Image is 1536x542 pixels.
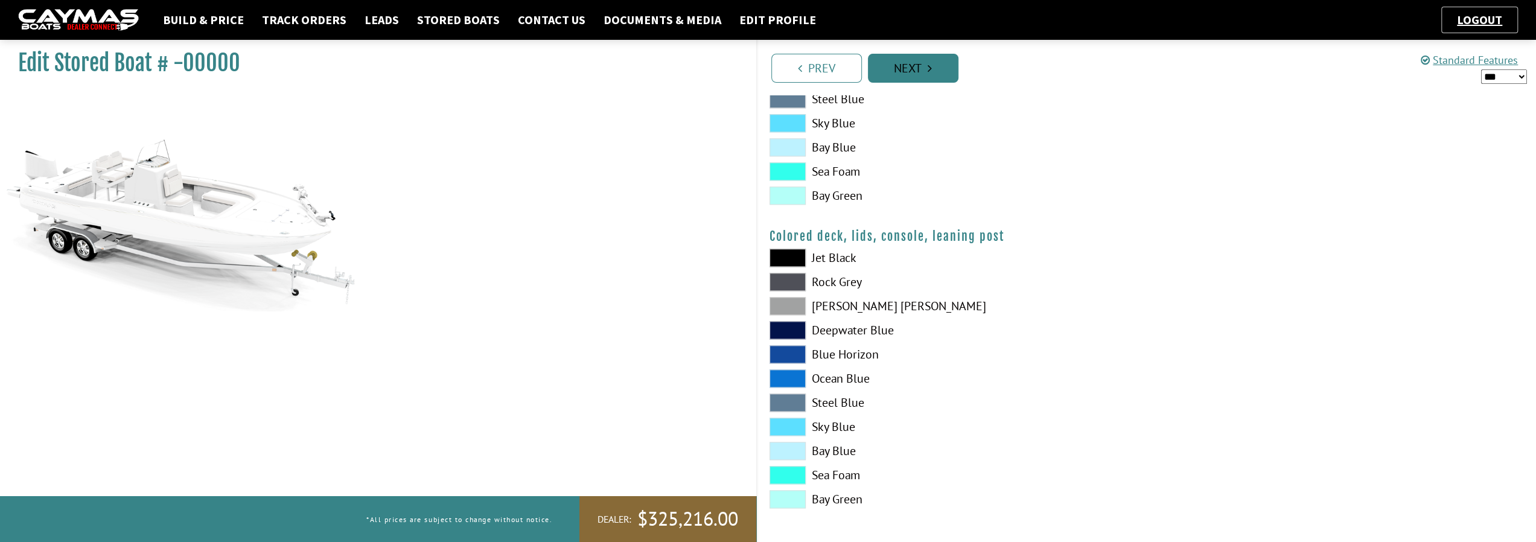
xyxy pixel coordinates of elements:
label: Steel Blue [770,90,1135,108]
a: Standard Features [1421,53,1518,67]
p: *All prices are subject to change without notice. [366,509,552,529]
label: Steel Blue [770,394,1135,412]
a: Prev [771,54,862,83]
h1: Edit Stored Boat # -00000 [18,49,726,77]
a: Dealer:$325,216.00 [579,496,756,542]
a: Edit Profile [733,12,822,28]
label: Sky Blue [770,114,1135,132]
span: Dealer: [598,513,631,526]
a: Logout [1451,12,1508,27]
img: caymas-dealer-connect-2ed40d3bc7270c1d8d7ffb4b79bf05adc795679939227970def78ec6f6c03838.gif [18,9,139,31]
label: Sea Foam [770,466,1135,484]
a: Track Orders [256,12,352,28]
label: Jet Black [770,249,1135,267]
a: Build & Price [157,12,250,28]
label: Bay Blue [770,138,1135,156]
a: Documents & Media [598,12,727,28]
a: Contact Us [512,12,591,28]
label: Bay Green [770,490,1135,508]
label: [PERSON_NAME] [PERSON_NAME] [770,297,1135,315]
label: Bay Blue [770,442,1135,460]
label: Ocean Blue [770,369,1135,387]
a: Stored Boats [411,12,506,28]
h4: Colored deck, lids, console, leaning post [770,229,1525,244]
label: Bay Green [770,187,1135,205]
a: Next [868,54,958,83]
a: Leads [359,12,405,28]
span: $325,216.00 [637,506,738,532]
label: Blue Horizon [770,345,1135,363]
label: Sky Blue [770,418,1135,436]
label: Sea Foam [770,162,1135,180]
label: Rock Grey [770,273,1135,291]
label: Deepwater Blue [770,321,1135,339]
